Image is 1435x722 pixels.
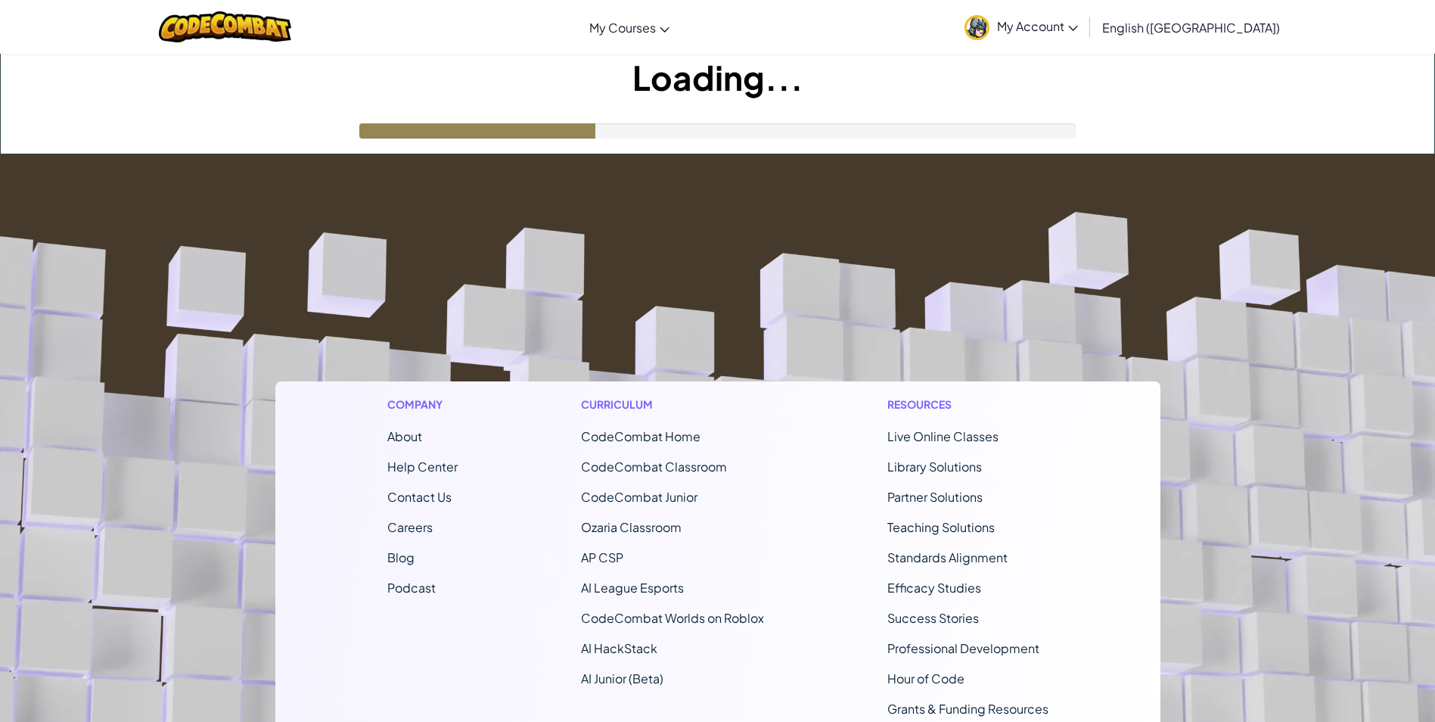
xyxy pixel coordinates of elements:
a: My Courses [582,7,677,48]
a: Careers [387,519,433,535]
img: CodeCombat logo [159,11,291,42]
a: Help Center [387,459,458,475]
a: My Account [957,3,1086,51]
a: CodeCombat Worlds on Roblox [581,610,764,626]
h1: Resources [887,397,1048,412]
a: CodeCombat Classroom [581,459,727,475]
a: AI HackStack [581,640,657,656]
a: Library Solutions [887,459,982,475]
span: CodeCombat Home [581,428,700,444]
a: Standards Alignment [887,549,1008,565]
span: Contact Us [387,489,452,505]
h1: Company [387,397,458,412]
a: English ([GEOGRAPHIC_DATA]) [1095,7,1287,48]
span: My Courses [589,20,656,36]
a: AI League Esports [581,580,684,596]
h1: Curriculum [581,397,764,412]
a: Hour of Code [887,671,964,686]
span: English ([GEOGRAPHIC_DATA]) [1102,20,1280,36]
a: Podcast [387,580,436,596]
a: Ozaria Classroom [581,519,682,535]
span: My Account [997,18,1078,34]
a: Success Stories [887,610,979,626]
a: Grants & Funding Resources [887,701,1048,717]
a: About [387,428,422,444]
a: Professional Development [887,640,1039,656]
a: AP CSP [581,549,623,565]
h1: Loading... [1,54,1434,101]
a: AI Junior (Beta) [581,671,663,686]
a: Partner Solutions [887,489,983,505]
a: CodeCombat Junior [581,489,697,505]
a: Blog [387,549,415,565]
a: Live Online Classes [887,428,999,444]
a: Teaching Solutions [887,519,995,535]
img: avatar [964,15,989,40]
a: Efficacy Studies [887,580,981,596]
